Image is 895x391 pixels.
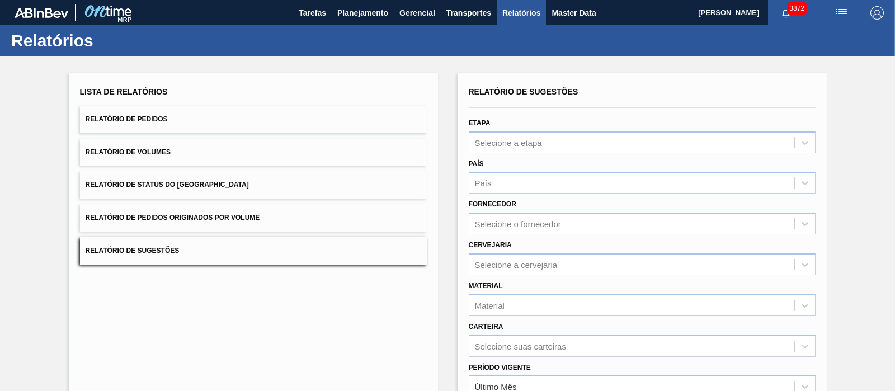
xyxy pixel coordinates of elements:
[475,219,561,229] div: Selecione o fornecedor
[787,2,807,15] span: 3872
[299,6,326,20] span: Tarefas
[469,160,484,168] label: País
[11,34,210,47] h1: Relatórios
[502,6,540,20] span: Relatórios
[469,323,503,331] label: Carteira
[446,6,491,20] span: Transportes
[469,200,516,208] label: Fornecedor
[475,341,566,351] div: Selecione suas carteiras
[768,5,804,21] button: Notificações
[337,6,388,20] span: Planejamento
[399,6,435,20] span: Gerencial
[469,119,491,127] label: Etapa
[80,204,427,232] button: Relatório de Pedidos Originados por Volume
[15,8,68,18] img: TNhmsLtSVTkK8tSr43FrP2fwEKptu5GPRR3wAAAABJRU5ErkJggg==
[469,282,503,290] label: Material
[552,6,596,20] span: Master Data
[86,148,171,156] span: Relatório de Volumes
[475,178,492,188] div: País
[80,106,427,133] button: Relatório de Pedidos
[475,260,558,269] div: Selecione a cervejaria
[80,87,168,96] span: Lista de Relatórios
[86,214,260,222] span: Relatório de Pedidos Originados por Volume
[870,6,884,20] img: Logout
[469,87,578,96] span: Relatório de Sugestões
[469,364,531,371] label: Período Vigente
[86,247,180,255] span: Relatório de Sugestões
[80,171,427,199] button: Relatório de Status do [GEOGRAPHIC_DATA]
[86,181,249,189] span: Relatório de Status do [GEOGRAPHIC_DATA]
[835,6,848,20] img: userActions
[475,138,542,147] div: Selecione a etapa
[475,300,505,310] div: Material
[80,139,427,166] button: Relatório de Volumes
[86,115,168,123] span: Relatório de Pedidos
[80,237,427,265] button: Relatório de Sugestões
[469,241,512,249] label: Cervejaria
